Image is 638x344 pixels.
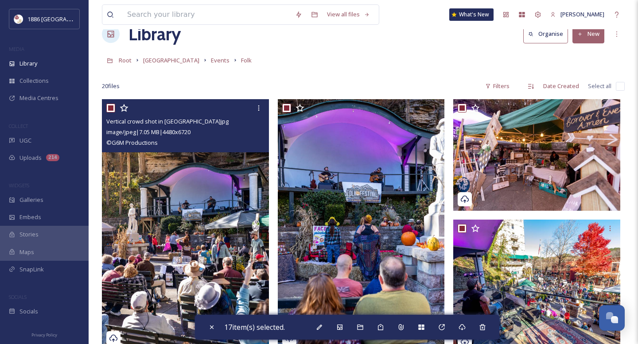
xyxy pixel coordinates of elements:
span: Collections [19,77,49,85]
a: What's New [449,8,494,21]
a: Folk [241,55,252,66]
span: Media Centres [19,94,58,102]
div: Filters [481,77,514,95]
span: © G6M Productions [106,139,158,147]
span: SOCIALS [9,294,27,300]
span: [PERSON_NAME] [560,10,604,18]
div: 214 [46,154,59,161]
a: Library [128,21,181,47]
a: Root [119,55,132,66]
input: Search your library [123,5,291,24]
div: Date Created [539,77,584,95]
span: 1886 [GEOGRAPHIC_DATA] [27,15,97,23]
span: Galleries [19,196,43,204]
button: Open Chat [599,305,625,331]
span: Socials [19,307,38,316]
img: Vendor In Green Tent.jpg [453,99,620,211]
a: Events [211,55,230,66]
a: View all files [323,6,374,23]
a: [PERSON_NAME] [546,6,609,23]
span: Events [211,56,230,64]
span: Privacy Policy [31,332,57,338]
button: Organise [523,25,568,43]
span: Root [119,56,132,64]
button: New [572,25,604,43]
span: Library [19,59,37,68]
span: SnapLink [19,265,44,274]
img: logos.png [14,15,23,23]
span: WIDGETS [9,182,29,189]
span: UGC [19,136,31,145]
span: MEDIA [9,46,24,52]
span: Select all [588,82,611,90]
a: [GEOGRAPHIC_DATA] [143,55,199,66]
span: COLLECT [9,123,28,129]
span: Uploads [19,154,42,162]
span: Vertical crowd shot in [GEOGRAPHIC_DATA]jpg [106,117,229,125]
a: Privacy Policy [31,329,57,340]
span: Embeds [19,213,41,221]
span: [GEOGRAPHIC_DATA] [143,56,199,64]
span: Maps [19,248,34,256]
span: 17 item(s) selected. [224,322,285,332]
span: Folk [241,56,252,64]
span: 20 file s [102,82,120,90]
span: Stories [19,230,39,239]
span: image/jpeg | 7.05 MB | 4480 x 6720 [106,128,191,136]
a: Organise [523,25,572,43]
